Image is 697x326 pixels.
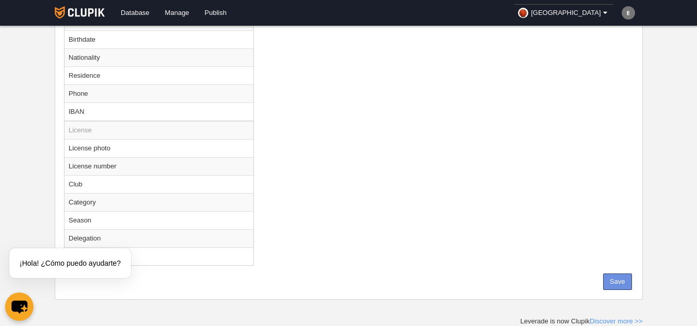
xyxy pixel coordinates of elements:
td: Phone [64,84,253,102]
button: Save [603,273,632,290]
td: Club [64,175,253,193]
td: Season [64,211,253,229]
td: License [64,121,253,140]
td: Residence [64,66,253,84]
img: Clupik [55,6,105,19]
img: OaA5tAs6a7jT.30x30.jpg [518,8,528,18]
td: Category [64,193,253,211]
img: c2l6ZT0zMHgzMCZmcz05JnRleHQ9RSZiZz03NTc1NzU%3D.png [622,6,635,20]
td: Delegation [64,229,253,247]
td: IBAN [64,102,253,121]
div: ¡Hola! ¿Cómo puedo ayudarte? [9,248,131,278]
button: chat-button [5,293,34,321]
td: Birthdate [64,30,253,48]
td: Referee category [64,247,253,265]
div: Leverade is now Clupik [521,317,643,326]
a: Discover more >> [590,317,643,325]
td: Nationality [64,48,253,66]
td: License photo [64,139,253,157]
span: [GEOGRAPHIC_DATA] [531,8,601,18]
a: [GEOGRAPHIC_DATA] [514,4,613,22]
td: License number [64,157,253,175]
